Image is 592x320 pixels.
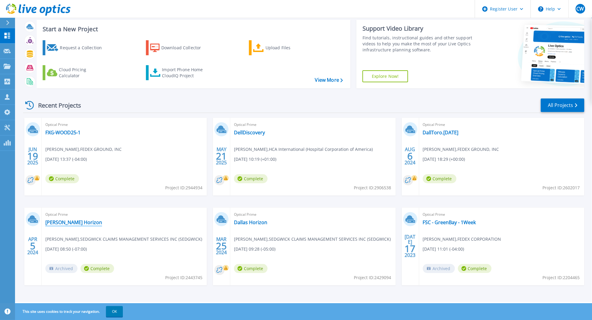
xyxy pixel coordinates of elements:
a: Explore Now! [363,70,408,82]
span: Optical Prime [45,211,203,218]
a: View More [315,77,343,83]
a: FSC - GreenBay - 1Week [423,219,476,225]
span: Archived [45,264,77,273]
div: MAR 2024 [216,235,227,257]
a: DallToro.[DATE] [423,130,459,136]
span: [DATE] 11:01 (-04:00) [423,246,464,252]
a: DellDiscovery [234,130,265,136]
span: [DATE] 10:19 (+01:00) [234,156,276,163]
div: Import Phone Home CloudIQ Project [162,67,209,79]
span: Project ID: 2906538 [354,184,391,191]
div: Upload Files [266,42,314,54]
div: Support Video Library [363,25,479,32]
span: [PERSON_NAME] , SEDGWICK CLAIMS MANAGEMENT SERVICES INC (SEDGWICK) [45,236,202,242]
span: Optical Prime [423,211,581,218]
span: Complete [234,264,268,273]
span: 19 [27,154,38,159]
a: Request a Collection [43,40,110,55]
span: CW [577,6,584,11]
span: Project ID: 2443745 [165,274,202,281]
span: Complete [80,264,114,273]
span: Optical Prime [234,211,392,218]
span: Project ID: 2602017 [543,184,580,191]
span: Complete [234,174,268,183]
span: [PERSON_NAME] , FEDEX GROUND, INC [45,146,122,153]
span: 6 [408,154,413,159]
span: Project ID: 2204465 [543,274,580,281]
div: APR 2024 [27,235,38,257]
a: Dallas Horizon [234,219,267,225]
span: [DATE] 08:50 (-07:00) [45,246,87,252]
span: [DATE] 13:37 (-04:00) [45,156,87,163]
div: MAY 2025 [216,145,227,167]
span: 25 [216,243,227,248]
span: Complete [45,174,79,183]
span: [PERSON_NAME] , FEDEX GROUND, INC [423,146,499,153]
span: Complete [458,264,492,273]
span: [DATE] 18:29 (+00:00) [423,156,465,163]
div: Cloud Pricing Calculator [59,67,107,79]
span: Optical Prime [234,121,392,128]
div: Recent Projects [23,98,89,113]
span: 21 [216,154,227,159]
span: Project ID: 2429094 [354,274,391,281]
a: All Projects [541,99,584,112]
span: Complete [423,174,457,183]
span: 17 [405,246,416,251]
div: AUG 2024 [405,145,416,167]
span: [DATE] 09:28 (-05:00) [234,246,275,252]
span: This site uses cookies to track your navigation. [17,306,123,317]
a: FXG-WOOD25-1 [45,130,80,136]
span: 5 [30,243,35,248]
a: Cloud Pricing Calculator [43,65,110,80]
a: [PERSON_NAME] Horizon [45,219,102,225]
a: Download Collector [146,40,213,55]
button: OK [106,306,123,317]
div: Find tutorials, instructional guides and other support videos to help you make the most of your L... [363,35,479,53]
span: Optical Prime [423,121,581,128]
span: [PERSON_NAME] , SEDGWICK CLAIMS MANAGEMENT SERVICES INC (SEDGWICK) [234,236,391,242]
div: JUN 2025 [27,145,38,167]
div: Download Collector [161,42,209,54]
div: Request a Collection [60,42,108,54]
a: Upload Files [249,40,316,55]
span: Project ID: 2944934 [165,184,202,191]
h3: Start a New Project [43,26,343,32]
span: [PERSON_NAME] , HCA International (Hospital Corporation of America) [234,146,373,153]
span: Archived [423,264,455,273]
span: [PERSON_NAME] , FEDEX CORPORATION [423,236,501,242]
span: Optical Prime [45,121,203,128]
div: [DATE] 2023 [405,235,416,257]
